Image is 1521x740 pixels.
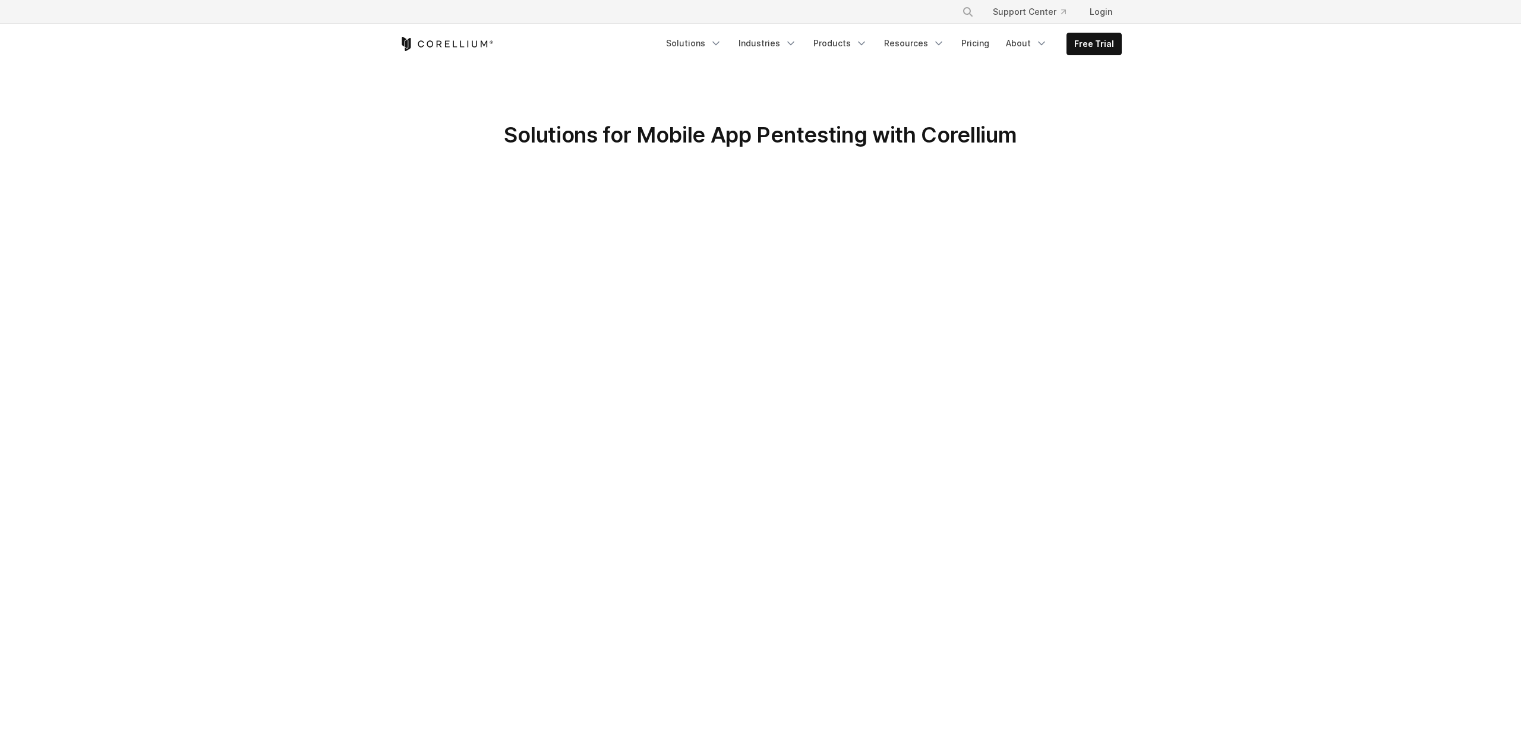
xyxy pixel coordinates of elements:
a: Industries [731,33,804,54]
div: Navigation Menu [659,33,1122,55]
button: Search [957,1,979,23]
div: Navigation Menu [948,1,1122,23]
a: Solutions [659,33,729,54]
span: Solutions for Mobile App Pentesting with Corellium [504,122,1017,148]
a: Support Center [983,1,1075,23]
a: Resources [877,33,952,54]
a: Free Trial [1067,33,1121,55]
a: Products [806,33,875,54]
a: Corellium Home [399,37,494,51]
a: Pricing [954,33,996,54]
a: About [999,33,1055,54]
a: Login [1080,1,1122,23]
